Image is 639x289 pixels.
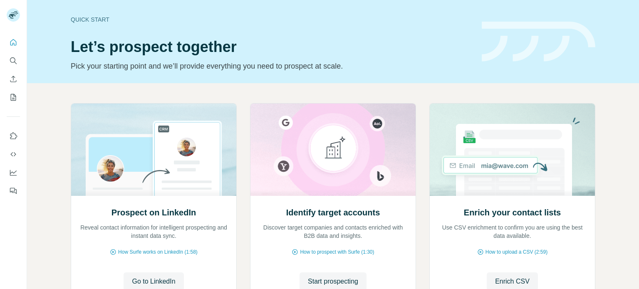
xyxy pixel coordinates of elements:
[7,165,20,180] button: Dashboard
[438,223,587,240] p: Use CSV enrichment to confirm you are using the best data available.
[71,15,472,24] div: Quick start
[250,104,416,196] img: Identify target accounts
[286,207,380,218] h2: Identify target accounts
[132,277,175,287] span: Go to LinkedIn
[71,60,472,72] p: Pick your starting point and we’ll provide everything you need to prospect at scale.
[7,147,20,162] button: Use Surfe API
[300,248,374,256] span: How to prospect with Surfe (1:30)
[308,277,358,287] span: Start prospecting
[79,223,228,240] p: Reveal contact information for intelligent prospecting and instant data sync.
[7,53,20,68] button: Search
[7,128,20,143] button: Use Surfe on LinkedIn
[495,277,530,287] span: Enrich CSV
[259,223,407,240] p: Discover target companies and contacts enriched with B2B data and insights.
[7,90,20,105] button: My lists
[118,248,198,256] span: How Surfe works on LinkedIn (1:58)
[7,35,20,50] button: Quick start
[485,248,547,256] span: How to upload a CSV (2:59)
[482,22,595,62] img: banner
[7,72,20,86] button: Enrich CSV
[429,104,595,196] img: Enrich your contact lists
[71,104,237,196] img: Prospect on LinkedIn
[111,207,196,218] h2: Prospect on LinkedIn
[7,183,20,198] button: Feedback
[464,207,561,218] h2: Enrich your contact lists
[71,39,472,55] h1: Let’s prospect together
